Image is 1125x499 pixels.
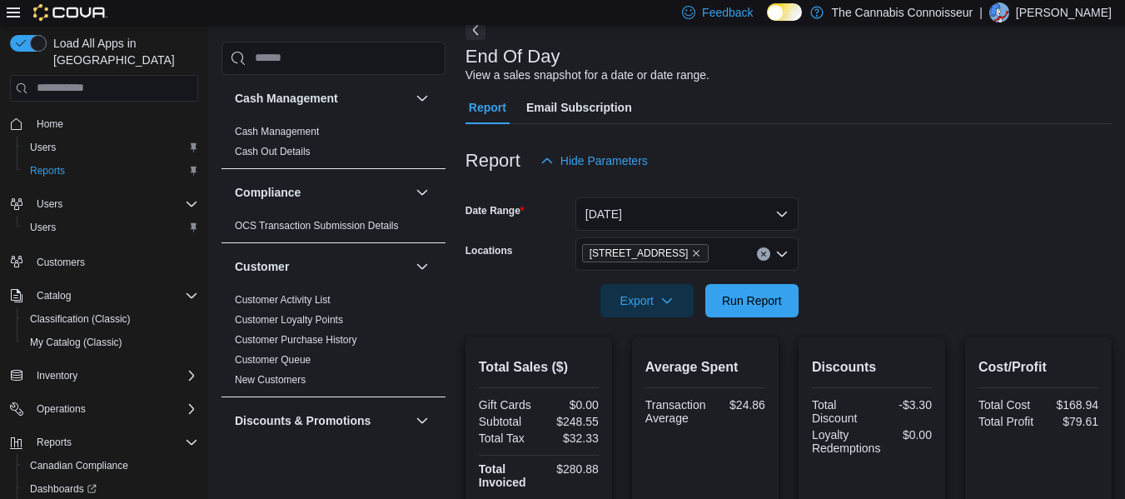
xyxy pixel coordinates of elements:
[30,113,198,134] span: Home
[645,398,706,425] div: Transaction Average
[222,122,446,168] div: Cash Management
[23,309,198,329] span: Classification (Classic)
[465,151,520,171] h3: Report
[37,117,63,131] span: Home
[23,137,62,157] a: Users
[30,194,69,214] button: Users
[3,284,205,307] button: Catalog
[235,313,343,327] span: Customer Loyalty Points
[542,415,599,428] div: $248.55
[979,2,983,22] p: |
[37,256,85,269] span: Customers
[23,479,103,499] a: Dashboards
[23,332,198,352] span: My Catalog (Classic)
[235,145,311,158] span: Cash Out Details
[222,216,446,242] div: Compliance
[875,398,932,412] div: -$3.30
[37,402,86,416] span: Operations
[775,247,789,261] button: Open list of options
[235,374,306,386] a: New Customers
[235,448,279,460] a: Discounts
[469,91,506,124] span: Report
[479,462,526,489] strong: Total Invoiced
[37,197,62,211] span: Users
[3,431,205,454] button: Reports
[235,90,338,107] h3: Cash Management
[235,219,399,232] span: OCS Transaction Submission Details
[600,284,694,317] button: Export
[412,411,432,431] button: Discounts & Promotions
[235,126,319,137] a: Cash Management
[235,334,357,346] a: Customer Purchase History
[235,353,311,367] span: Customer Queue
[582,244,709,262] span: 99 King St.
[412,182,432,202] button: Compliance
[30,399,92,419] button: Operations
[235,184,301,201] h3: Compliance
[23,217,198,237] span: Users
[887,428,932,442] div: $0.00
[30,286,77,306] button: Catalog
[645,357,765,377] h2: Average Spent
[479,357,599,377] h2: Total Sales ($)
[235,373,306,387] span: New Customers
[3,112,205,136] button: Home
[1042,398,1098,412] div: $168.94
[30,164,65,177] span: Reports
[3,364,205,387] button: Inventory
[47,35,198,68] span: Load All Apps in [GEOGRAPHIC_DATA]
[479,432,535,445] div: Total Tax
[30,251,198,272] span: Customers
[235,258,289,275] h3: Customer
[1042,415,1098,428] div: $79.61
[691,248,701,258] button: Remove 99 King St. from selection in this group
[30,114,70,134] a: Home
[235,258,409,275] button: Customer
[757,247,770,261] button: Clear input
[30,432,198,452] span: Reports
[23,309,137,329] a: Classification (Classic)
[465,47,560,67] h3: End Of Day
[978,398,1035,412] div: Total Cost
[30,366,84,386] button: Inventory
[1016,2,1112,22] p: [PERSON_NAME]
[3,192,205,216] button: Users
[610,284,684,317] span: Export
[989,2,1009,22] div: Joey Sytsma
[37,289,71,302] span: Catalog
[30,252,92,272] a: Customers
[479,398,535,412] div: Gift Cards
[235,184,409,201] button: Compliance
[479,415,535,428] div: Subtotal
[30,312,131,326] span: Classification (Classic)
[30,141,56,154] span: Users
[560,152,648,169] span: Hide Parameters
[978,357,1098,377] h2: Cost/Profit
[37,436,72,449] span: Reports
[30,221,56,234] span: Users
[30,366,198,386] span: Inventory
[235,146,311,157] a: Cash Out Details
[812,428,881,455] div: Loyalty Redemptions
[575,197,799,231] button: [DATE]
[17,454,205,477] button: Canadian Compliance
[17,159,205,182] button: Reports
[465,244,513,257] label: Locations
[722,292,782,309] span: Run Report
[542,432,599,445] div: $32.33
[412,257,432,277] button: Customer
[235,314,343,326] a: Customer Loyalty Points
[23,456,135,476] a: Canadian Compliance
[23,479,198,499] span: Dashboards
[23,456,198,476] span: Canadian Compliance
[235,354,311,366] a: Customer Queue
[465,204,525,217] label: Date Range
[30,399,198,419] span: Operations
[3,397,205,421] button: Operations
[17,216,205,239] button: Users
[3,249,205,273] button: Customers
[767,21,768,22] span: Dark Mode
[526,91,632,124] span: Email Subscription
[542,398,599,412] div: $0.00
[412,88,432,108] button: Cash Management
